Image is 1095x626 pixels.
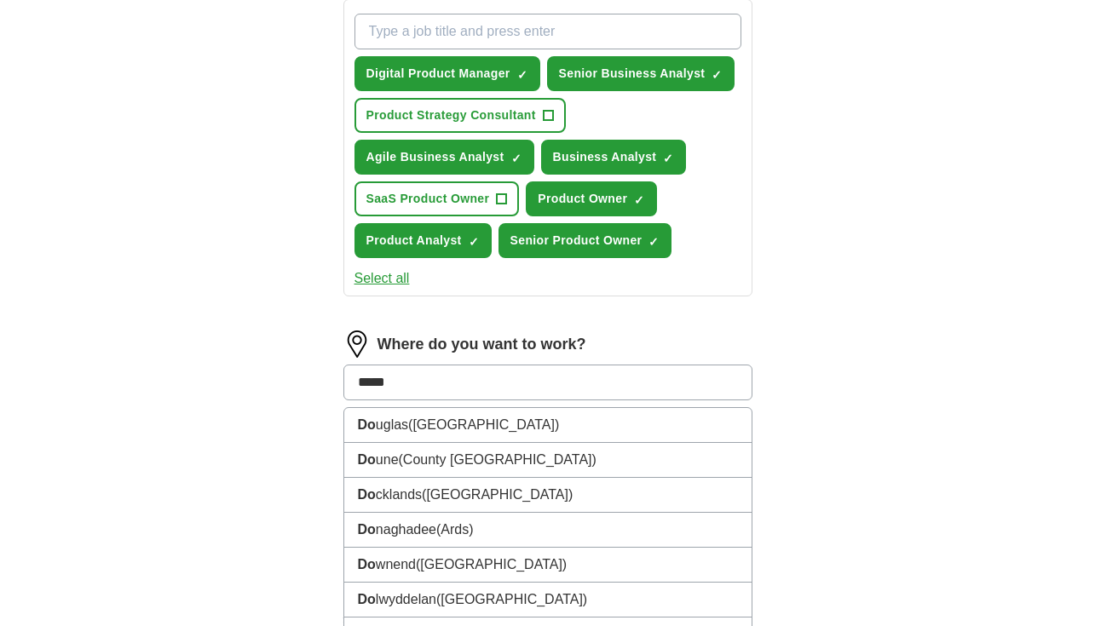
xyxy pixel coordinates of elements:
[511,152,522,165] span: ✓
[354,140,534,175] button: Agile Business Analyst✓
[408,417,559,432] span: ([GEOGRAPHIC_DATA])
[436,592,587,606] span: ([GEOGRAPHIC_DATA])
[358,452,376,467] strong: Do
[344,408,752,443] li: uglas
[416,557,567,571] span: ([GEOGRAPHIC_DATA])
[377,333,586,356] label: Where do you want to work?
[366,106,536,124] span: Product Strategy Consultant
[541,140,687,175] button: Business Analyst✓
[634,193,644,207] span: ✓
[354,98,566,133] button: Product Strategy Consultant
[366,190,490,208] span: SaaS Product Owner
[547,56,735,91] button: Senior Business Analyst✓
[344,548,752,583] li: wnend
[538,190,627,208] span: Product Owner
[366,148,504,166] span: Agile Business Analyst
[712,68,722,82] span: ✓
[344,478,752,513] li: cklands
[354,223,492,258] button: Product Analyst✓
[358,487,376,502] strong: Do
[510,232,643,250] span: Senior Product Owner
[559,65,706,83] span: Senior Business Analyst
[499,223,672,258] button: Senior Product Owner✓
[358,417,376,432] strong: Do
[469,235,479,249] span: ✓
[517,68,527,82] span: ✓
[354,268,410,289] button: Select all
[553,148,657,166] span: Business Analyst
[422,487,573,502] span: ([GEOGRAPHIC_DATA])
[358,557,376,571] strong: Do
[358,522,376,537] strong: Do
[354,181,520,216] button: SaaS Product Owner
[354,56,540,91] button: Digital Product Manager✓
[663,152,673,165] span: ✓
[436,522,474,537] span: (Ards)
[344,443,752,478] li: une
[526,181,657,216] button: Product Owner✓
[366,232,462,250] span: Product Analyst
[648,235,659,249] span: ✓
[343,330,371,358] img: location.png
[344,583,752,617] li: lwyddelan
[344,513,752,548] li: naghadee
[366,65,510,83] span: Digital Product Manager
[399,452,596,467] span: (County [GEOGRAPHIC_DATA])
[354,14,741,49] input: Type a job title and press enter
[358,592,376,606] strong: Do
